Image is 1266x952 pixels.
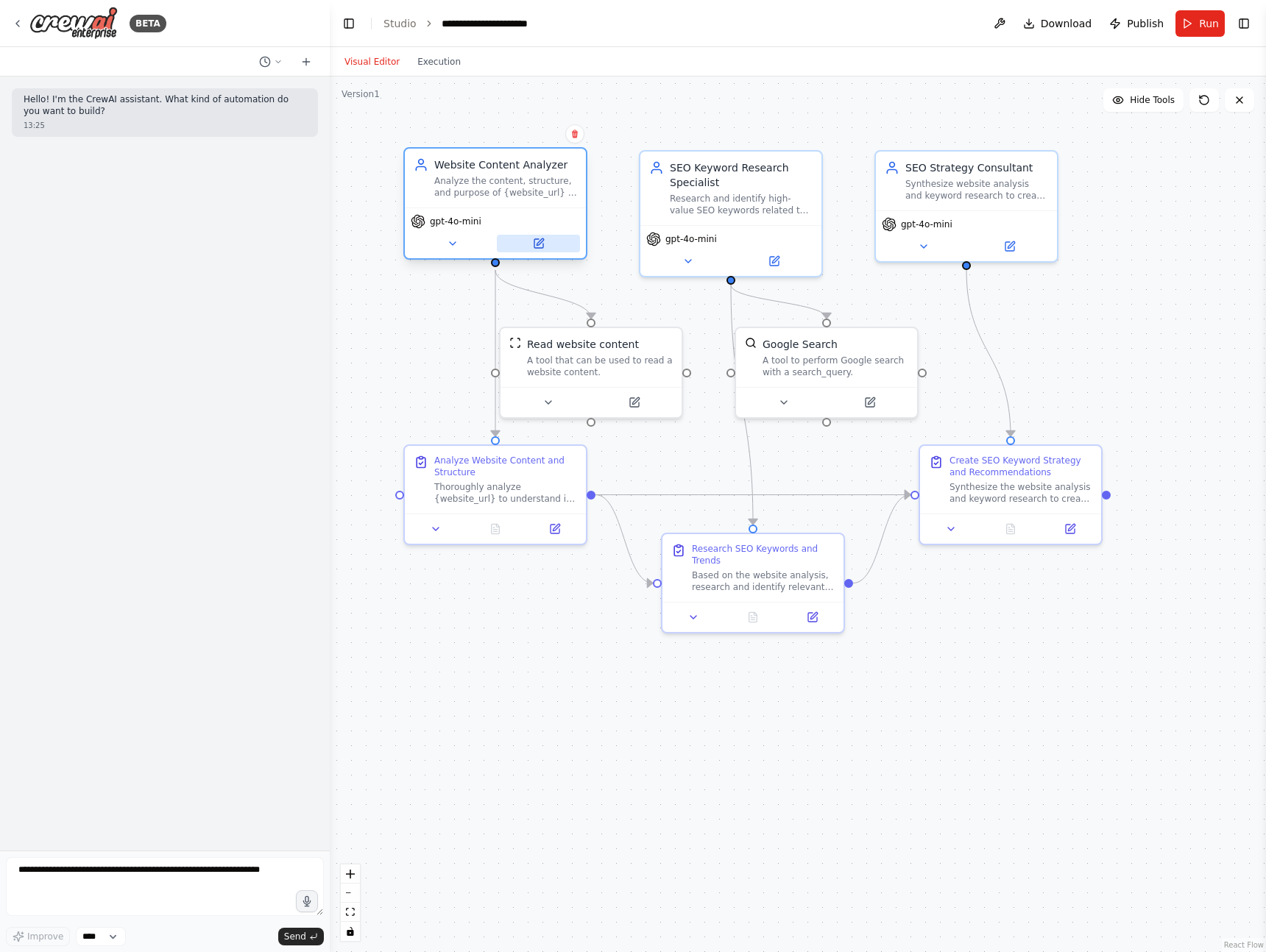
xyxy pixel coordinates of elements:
[341,864,360,884] button: zoom in
[919,444,1103,545] div: Create SEO Keyword Strategy and RecommendationsSynthesize the website analysis and keyword resear...
[763,355,908,378] div: A tool to perform Google search with a search_query.
[1103,88,1184,112] button: Hide Tools
[29,7,118,40] img: Logo
[980,520,1042,538] button: No output available
[722,608,785,626] button: No output available
[27,931,63,942] span: Improve
[284,931,306,942] span: Send
[724,285,760,525] g: Edge from c7233c52-b63f-4b9f-9186-59efa6413f39 to 4c1ad563-933d-4991-b640-38fca869e2d5
[670,160,813,190] div: SEO Keyword Research Specialist
[1103,10,1170,37] button: Publish
[949,481,1092,505] div: Synthesize the website analysis and keyword research to create a comprehensive SEO keyword strate...
[130,15,166,32] div: BETA
[828,394,911,411] button: Open in side panel
[499,327,683,419] div: ScrapeWebsiteToolRead website contentA tool that can be used to read a website content.
[403,444,587,545] div: Analyze Website Content and StructureThoroughly analyze {website_url} to understand its business ...
[488,270,598,319] g: Edge from 050e5746-adfe-4658-b383-00d20f843d99 to f5cfe647-0482-45f7-ac01-1bbb321c0a58
[1199,16,1219,31] span: Run
[296,890,318,912] button: Click to speak your automation idea
[341,903,360,922] button: fit view
[732,252,816,270] button: Open in side panel
[692,543,835,566] div: Research SEO Keywords and Trends
[1175,10,1225,37] button: Run
[434,175,577,199] div: Analyze the content, structure, and purpose of {website_url} to understand the business domain, t...
[409,53,470,71] button: Execution
[763,337,838,352] div: Google Search
[661,533,845,633] div: Research SEO Keywords and TrendsBased on the website analysis, research and identify relevant SEO...
[464,520,527,538] button: No output available
[529,520,580,538] button: Open in side panel
[24,120,306,131] div: 13:25
[341,864,360,941] div: React Flow controls
[341,884,360,903] button: zoom out
[1041,16,1092,31] span: Download
[959,270,1018,436] g: Edge from 13dd7a9e-2df3-4864-9e83-6643235c9bcd to 697aeb35-9d96-4b93-8311-30fb57ff4e4e
[342,88,380,100] div: Version 1
[1130,94,1175,106] span: Hide Tools
[905,160,1048,175] div: SEO Strategy Consultant
[403,150,587,263] div: Website Content AnalyzerAnalyze the content, structure, and purpose of {website_url} to understan...
[565,124,584,143] button: Delete node
[692,569,835,593] div: Based on the website analysis, research and identify relevant SEO keywords including: primary ind...
[595,488,910,502] g: Edge from 05c061a5-1b64-4f11-92b4-b489e3e390b0 to 697aeb35-9d96-4b93-8311-30fb57ff4e4e
[874,150,1058,263] div: SEO Strategy ConsultantSynthesize website analysis and keyword research to create a comprehensive...
[968,238,1051,255] button: Open in side panel
[1044,520,1095,538] button: Open in side panel
[593,394,676,411] button: Open in side panel
[497,235,580,252] button: Open in side panel
[434,455,577,478] div: Analyze Website Content and Structure
[949,455,1092,478] div: Create SEO Keyword Strategy and Recommendations
[665,233,717,245] span: gpt-4o-mini
[6,927,70,946] button: Improve
[278,928,324,945] button: Send
[430,216,481,227] span: gpt-4o-mini
[24,94,306,117] p: Hello! I'm the CrewAI assistant. What kind of automation do you want to build?
[434,481,577,505] div: Thoroughly analyze {website_url} to understand its business domain, target audience, main service...
[735,327,919,419] div: SerplyWebSearchToolGoogle SearchA tool to perform Google search with a search_query.
[509,337,521,349] img: ScrapeWebsiteTool
[901,219,952,230] span: gpt-4o-mini
[383,16,580,31] nav: breadcrumb
[745,337,757,349] img: SerplyWebSearchTool
[1127,16,1164,31] span: Publish
[294,53,318,71] button: Start a new chat
[1017,10,1098,37] button: Download
[1234,13,1254,34] button: Show right sidebar
[1224,941,1264,949] a: React Flow attribution
[905,178,1048,202] div: Synthesize website analysis and keyword research to create a comprehensive SEO keyword strategy w...
[434,157,577,172] div: Website Content Analyzer
[527,337,639,352] div: Read website content
[383,18,417,29] a: Studio
[527,355,673,378] div: A tool that can be used to read a website content.
[853,488,910,591] g: Edge from 4c1ad563-933d-4991-b640-38fca869e2d5 to 697aeb35-9d96-4b93-8311-30fb57ff4e4e
[787,608,838,626] button: Open in side panel
[724,285,834,319] g: Edge from c7233c52-b63f-4b9f-9186-59efa6413f39 to cad8073d-5719-429e-8e80-fe4c1fef5044
[336,53,409,71] button: Visual Editor
[253,53,289,71] button: Switch to previous chat
[488,270,503,436] g: Edge from 050e5746-adfe-4658-b383-00d20f843d99 to 05c061a5-1b64-4f11-92b4-b489e3e390b0
[339,13,359,34] button: Hide left sidebar
[341,922,360,941] button: toggle interactivity
[670,193,813,216] div: Research and identify high-value SEO keywords related to {website_url} by analyzing search trends...
[639,150,823,277] div: SEO Keyword Research SpecialistResearch and identify high-value SEO keywords related to {website_...
[595,488,653,591] g: Edge from 05c061a5-1b64-4f11-92b4-b489e3e390b0 to 4c1ad563-933d-4991-b640-38fca869e2d5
